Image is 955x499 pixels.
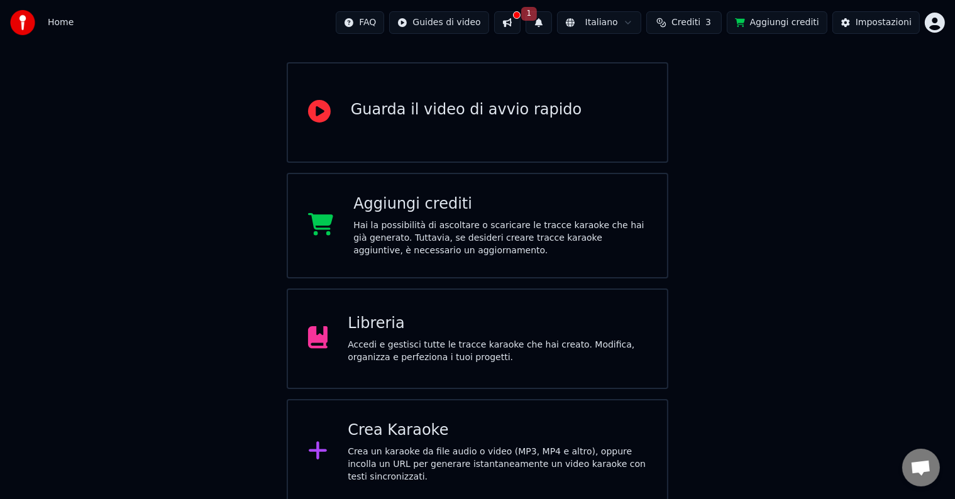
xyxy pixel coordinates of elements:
[336,11,384,34] button: FAQ
[348,339,647,364] div: Accedi e gestisci tutte le tracce karaoke che hai creato. Modifica, organizza e perfeziona i tuoi...
[389,11,489,34] button: Guides di video
[832,11,920,34] button: Impostazioni
[526,11,552,34] button: 1
[48,16,74,29] nav: breadcrumb
[348,446,647,483] div: Crea un karaoke da file audio o video (MP3, MP4 e altro), oppure incolla un URL per generare ista...
[10,10,35,35] img: youka
[856,16,912,29] div: Impostazioni
[902,449,940,486] a: Aprire la chat
[348,314,647,334] div: Libreria
[727,11,827,34] button: Aggiungi crediti
[348,420,647,441] div: Crea Karaoke
[646,11,722,34] button: Crediti3
[353,219,647,257] div: Hai la possibilità di ascoltare o scaricare le tracce karaoke che hai già generato. Tuttavia, se ...
[48,16,74,29] span: Home
[351,100,582,120] div: Guarda il video di avvio rapido
[671,16,700,29] span: Crediti
[353,194,647,214] div: Aggiungi crediti
[705,16,711,29] span: 3
[521,7,538,21] span: 1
